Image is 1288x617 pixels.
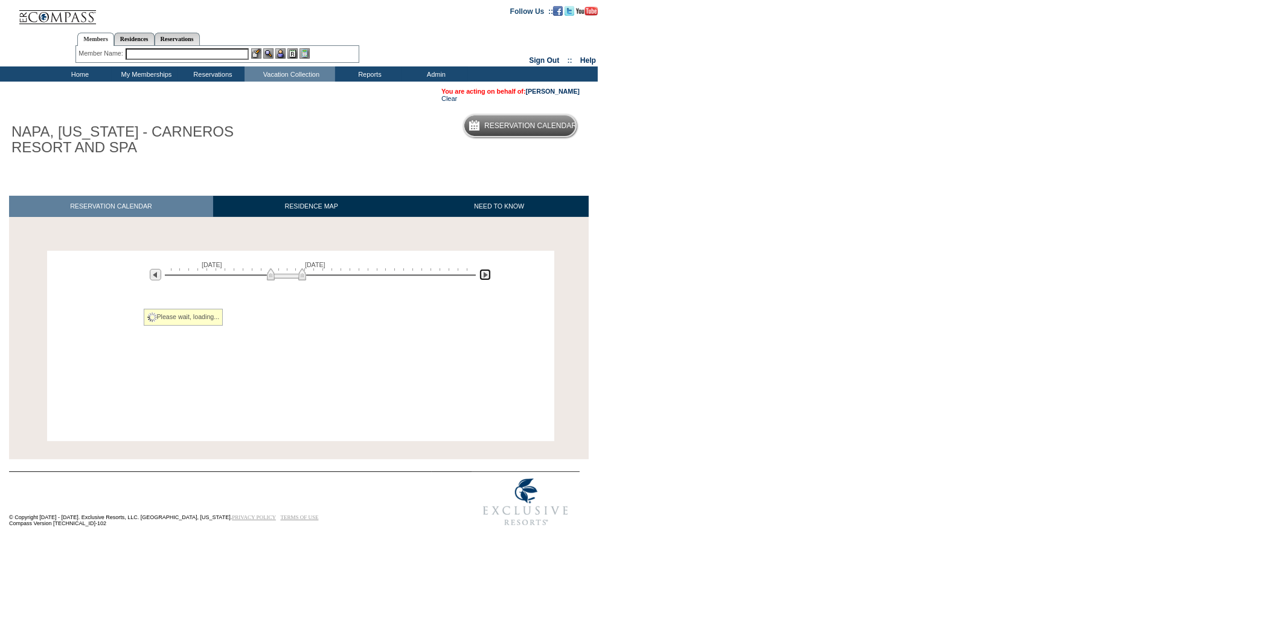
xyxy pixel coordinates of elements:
a: Residences [114,33,155,45]
img: Subscribe to our YouTube Channel [576,7,598,16]
a: Subscribe to our YouTube Channel [576,7,598,14]
div: Member Name: [78,48,125,59]
img: Reservations [287,48,298,59]
img: Next [479,269,491,280]
a: NEED TO KNOW [409,196,589,217]
span: [DATE] [305,261,325,268]
td: Follow Us :: [510,6,553,16]
td: Home [45,66,112,82]
img: View [263,48,274,59]
a: RESIDENCE MAP [213,196,410,217]
a: Help [580,56,596,65]
img: b_edit.gif [251,48,261,59]
a: PRIVACY POLICY [232,514,276,520]
img: spinner2.gif [147,312,157,322]
span: You are acting on behalf of: [441,88,580,95]
a: Follow us on Twitter [565,7,574,14]
img: Exclusive Resorts [472,472,580,532]
h1: NAPA, [US_STATE] - CARNEROS RESORT AND SPA [9,121,280,158]
a: Members [77,33,114,46]
img: b_calculator.gif [300,48,310,59]
a: Sign Out [529,56,559,65]
span: :: [568,56,572,65]
a: TERMS OF USE [281,514,319,520]
img: Previous [150,269,161,280]
a: Reservations [155,33,200,45]
a: Clear [441,95,457,102]
td: Reports [335,66,402,82]
td: Admin [402,66,468,82]
a: RESERVATION CALENDAR [9,196,213,217]
img: Impersonate [275,48,286,59]
h5: Reservation Calendar [484,122,577,130]
td: Reservations [178,66,245,82]
img: Follow us on Twitter [565,6,574,16]
img: Become our fan on Facebook [553,6,563,16]
td: © Copyright [DATE] - [DATE]. Exclusive Resorts, LLC. [GEOGRAPHIC_DATA], [US_STATE]. Compass Versi... [9,473,432,532]
a: Become our fan on Facebook [553,7,563,14]
span: [DATE] [202,261,222,268]
td: Vacation Collection [245,66,335,82]
a: [PERSON_NAME] [526,88,580,95]
div: Please wait, loading... [144,309,223,326]
td: My Memberships [112,66,178,82]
